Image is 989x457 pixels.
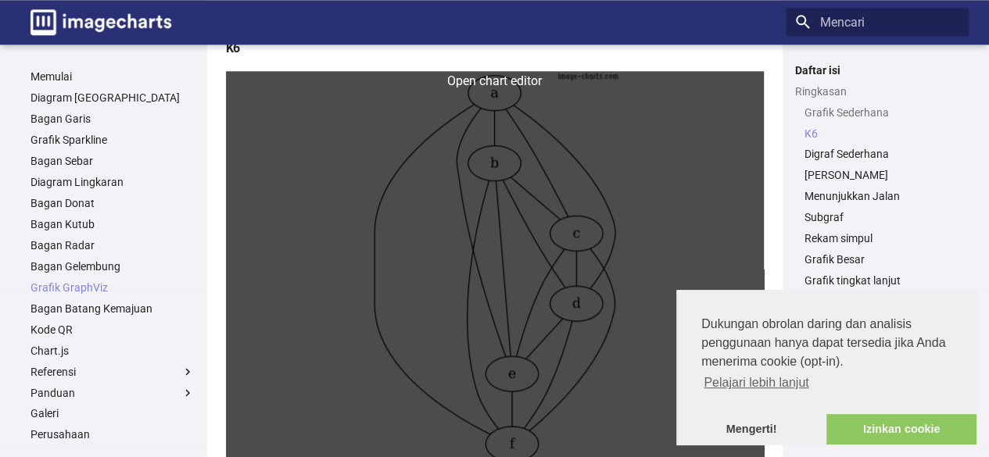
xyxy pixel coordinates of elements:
[30,9,171,35] img: logo
[804,231,959,245] a: Rekam simpul
[30,197,95,209] font: Bagan Donat
[795,85,847,98] font: Ringkasan
[30,281,108,294] font: Grafik GraphViz
[726,423,777,435] font: Mengerti!
[30,345,69,357] font: Chart.js
[804,253,865,266] font: Grafik Besar
[30,154,195,168] a: Bagan Sebar
[804,127,818,140] font: K6
[804,147,959,161] a: Digraf Sederhana
[804,106,889,119] font: Grafik Sederhana
[30,302,195,316] a: Bagan Batang Kemajuan
[804,211,844,223] font: Subgraf
[30,280,195,295] a: Grafik GraphViz
[30,91,195,105] a: Diagram [GEOGRAPHIC_DATA]
[804,252,959,266] a: Grafik Besar
[30,427,195,441] a: Perusahaan
[804,105,959,120] a: Grafik Sederhana
[30,218,95,230] font: Bagan Kutub
[30,133,195,147] a: Grafik Sparkline
[30,112,91,125] font: Bagan Garis
[30,406,195,420] a: Galeri
[804,148,889,160] font: Digraf Sederhana
[795,64,840,77] font: Daftar isi
[804,274,901,287] font: Grafik tingkat lanjut
[795,84,959,98] a: Ringkasan
[226,41,241,55] font: K6
[804,232,873,245] font: Rekam simpul
[30,428,90,441] font: Perusahaan
[804,273,959,287] a: Grafik tingkat lanjut
[804,190,900,202] font: Menunjukkan Jalan
[826,414,976,445] a: izinkan cookie
[786,63,969,372] nav: Daftar isi
[30,239,95,252] font: Bagan Radar
[30,134,107,146] font: Grafik Sparkline
[676,290,976,445] div: persetujuan cookie
[676,414,826,445] a: abaikan pesan cookie
[30,91,180,104] font: Diagram [GEOGRAPHIC_DATA]
[30,176,124,188] font: Diagram Lingkaran
[704,376,808,389] font: Pelajari lebih lanjut
[30,70,195,84] a: Memulai
[795,105,959,288] nav: Ringkasan
[30,155,93,167] font: Bagan Sebar
[804,169,888,181] font: [PERSON_NAME]
[30,175,195,189] a: Diagram Lingkaran
[30,366,76,378] font: Referensi
[804,210,959,224] a: Subgraf
[30,196,195,210] a: Bagan Donat
[30,344,195,358] a: Chart.js
[804,168,959,182] a: [PERSON_NAME]
[30,112,195,126] a: Bagan Garis
[786,8,969,36] input: Mencari
[804,127,959,141] a: K6
[30,323,195,337] a: Kode QR
[30,323,73,336] font: Kode QR
[30,70,72,83] font: Memulai
[701,371,812,395] a: pelajari lebih lanjut tentang cookie
[30,259,195,273] a: Bagan Gelembung
[863,423,940,435] font: Izinkan cookie
[30,387,75,399] font: Panduan
[24,3,177,41] a: Dokumentasi Bagan Gambar
[701,317,945,368] font: Dukungan obrolan daring dan analisis penggunaan hanya dapat tersedia jika Anda menerima cookie (o...
[30,217,195,231] a: Bagan Kutub
[30,238,195,252] a: Bagan Radar
[30,260,120,273] font: Bagan Gelembung
[30,302,152,315] font: Bagan Batang Kemajuan
[30,407,59,420] font: Galeri
[804,189,959,203] a: Menunjukkan Jalan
